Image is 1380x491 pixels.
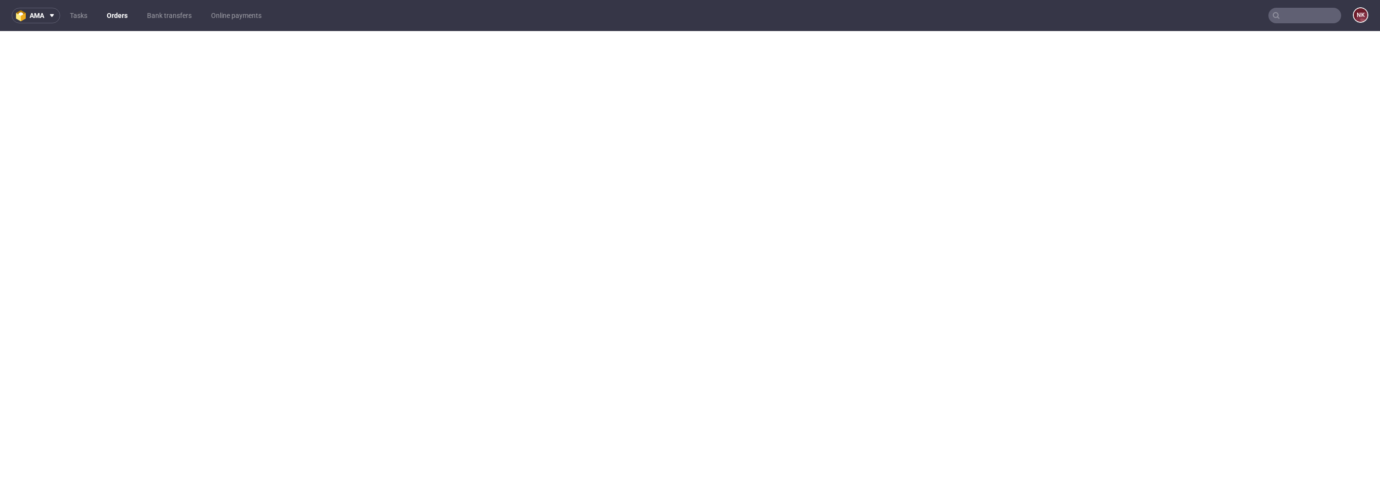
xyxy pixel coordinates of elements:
a: Orders [101,8,133,23]
img: logo [16,10,30,21]
figcaption: NK [1354,8,1367,22]
a: Bank transfers [141,8,197,23]
button: ama [12,8,60,23]
a: Online payments [205,8,267,23]
span: ama [30,12,44,19]
a: Tasks [64,8,93,23]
